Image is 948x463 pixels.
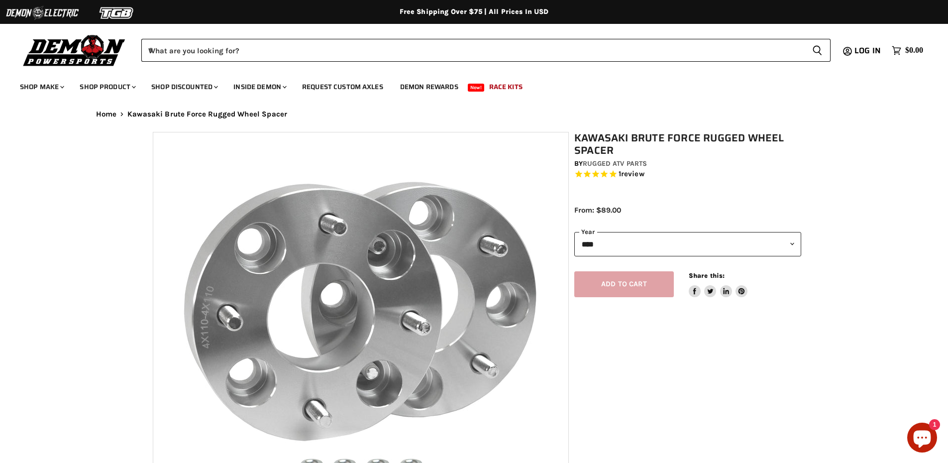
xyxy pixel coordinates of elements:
[295,77,391,97] a: Request Custom Axles
[621,170,644,179] span: review
[904,423,940,455] inbox-online-store-chat: Shopify online store chat
[96,110,117,118] a: Home
[619,170,644,179] span: 1 reviews
[76,7,872,16] div: Free Shipping Over $75 | All Prices In USD
[689,271,748,298] aside: Share this:
[144,77,224,97] a: Shop Discounted
[226,77,293,97] a: Inside Demon
[854,44,881,57] span: Log in
[393,77,466,97] a: Demon Rewards
[583,159,647,168] a: Rugged ATV Parts
[574,132,801,157] h1: Kawasaki Brute Force Rugged Wheel Spacer
[850,46,887,55] a: Log in
[887,43,928,58] a: $0.00
[574,169,801,180] span: Rated 5.0 out of 5 stars 1 reviews
[141,39,804,62] input: When autocomplete results are available use up and down arrows to review and enter to select
[468,84,485,92] span: New!
[482,77,530,97] a: Race Kits
[804,39,831,62] button: Search
[574,232,801,256] select: year
[5,3,80,22] img: Demon Electric Logo 2
[127,110,287,118] span: Kawasaki Brute Force Rugged Wheel Spacer
[574,206,621,215] span: From: $89.00
[574,158,801,169] div: by
[12,77,70,97] a: Shop Make
[141,39,831,62] form: Product
[72,77,142,97] a: Shop Product
[689,272,725,279] span: Share this:
[76,110,872,118] nav: Breadcrumbs
[80,3,154,22] img: TGB Logo 2
[20,32,129,68] img: Demon Powersports
[12,73,921,97] ul: Main menu
[905,46,923,55] span: $0.00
